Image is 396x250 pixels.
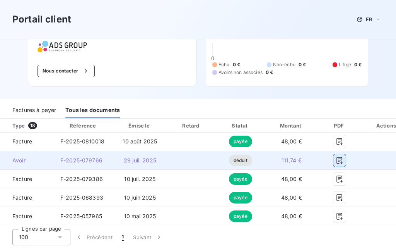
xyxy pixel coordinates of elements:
[281,176,302,182] span: 48,00 €
[281,138,302,145] span: 48,00 €
[229,155,252,166] span: déduit
[6,194,48,202] span: Facture
[38,41,87,52] img: Company logo
[273,61,295,68] span: Non-échu
[320,122,359,129] div: PDF
[218,61,230,68] span: Échu
[6,175,48,183] span: Facture
[6,157,48,164] span: Avoir
[6,138,48,145] span: Facture
[12,102,56,118] div: Factures à payer
[229,192,252,203] span: payée
[123,138,157,145] span: 10 août 2025
[117,229,128,245] button: 1
[339,61,351,68] span: Litige
[124,176,155,182] span: 10 juil. 2025
[233,61,240,68] span: 0 €
[218,122,263,129] div: Statut
[299,61,306,68] span: 0 €
[60,213,102,219] span: F-2025-057965
[366,16,372,22] span: FR
[124,213,156,219] span: 10 mai 2025
[229,210,252,222] span: payée
[229,136,252,147] span: payée
[168,122,215,129] div: Retard
[281,213,302,219] span: 48,00 €
[211,55,214,61] span: 0
[38,65,95,77] button: Nous contacter
[28,122,37,129] span: 18
[70,122,96,129] div: Référence
[70,229,117,245] button: Précédent
[229,173,252,185] span: payée
[60,194,103,201] span: F-2025-068393
[282,157,302,164] span: 111,74 €
[6,212,48,220] span: Facture
[60,157,102,164] span: F-2025-079766
[12,12,71,26] h3: Portail client
[8,122,53,129] div: Type
[281,194,302,201] span: 48,00 €
[19,233,28,241] span: 100
[114,122,165,129] div: Émise le
[128,229,167,245] button: Suivant
[266,122,317,129] div: Montant
[266,69,273,76] span: 0 €
[218,69,263,76] span: Avoirs non associés
[124,157,156,164] span: 29 juil. 2025
[65,102,120,118] div: Tous les documents
[124,194,156,201] span: 10 juin 2025
[60,138,104,145] span: F-2025-0810018
[354,61,362,68] span: 0 €
[60,176,103,182] span: F-2025-079386
[122,233,124,241] span: 1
